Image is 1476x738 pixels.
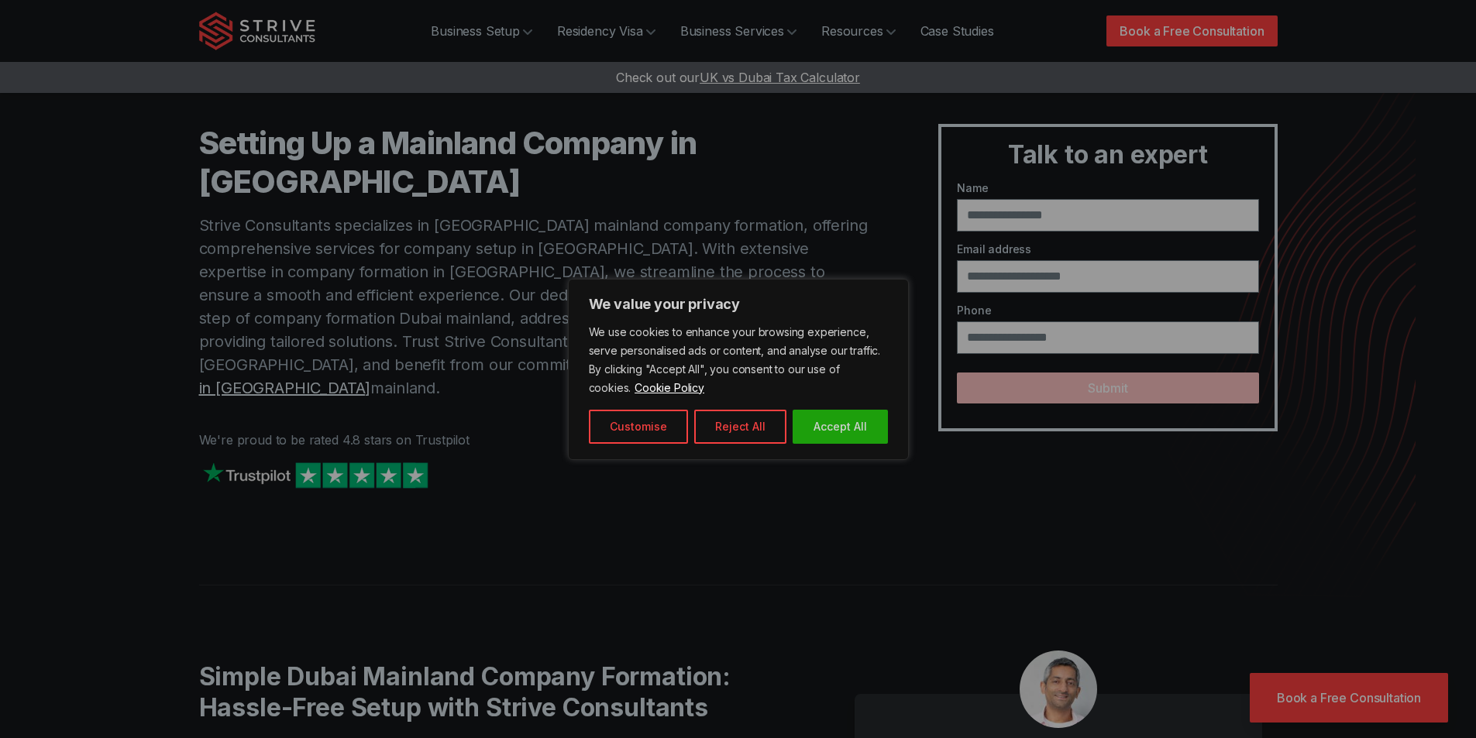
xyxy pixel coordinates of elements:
p: We value your privacy [589,295,888,314]
div: We value your privacy [568,279,909,460]
p: We use cookies to enhance your browsing experience, serve personalised ads or content, and analys... [589,323,888,397]
button: Accept All [793,410,888,444]
button: Reject All [694,410,786,444]
button: Customise [589,410,688,444]
a: Cookie Policy [634,380,705,395]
